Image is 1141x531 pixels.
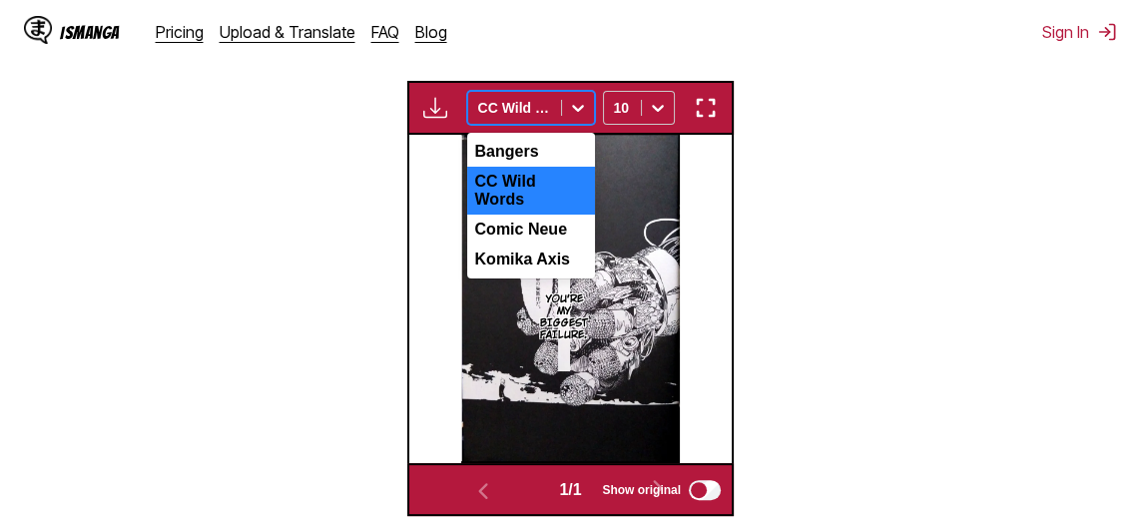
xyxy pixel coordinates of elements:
div: Comic Neue [467,215,595,245]
img: Download translated images [423,96,447,120]
a: Upload & Translate [220,22,355,42]
div: Bangers [467,137,595,167]
a: Blog [415,22,447,42]
div: CC Wild Words [467,167,595,215]
img: IsManga Logo [24,16,52,44]
img: Manga Panel [461,135,680,463]
input: Show original [689,480,721,500]
span: 1 / 1 [559,481,581,499]
a: Pricing [156,22,204,42]
img: Previous page [471,479,495,503]
p: You're my biggest failure. [536,289,592,345]
div: IsManga [60,23,120,42]
img: Enter fullscreen [694,96,718,120]
span: Show original [602,483,681,497]
img: Sign out [1097,22,1117,42]
a: IsManga LogoIsManga [24,16,156,48]
div: Komika Axis [467,245,595,274]
button: Sign In [1042,22,1117,42]
a: FAQ [371,22,399,42]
